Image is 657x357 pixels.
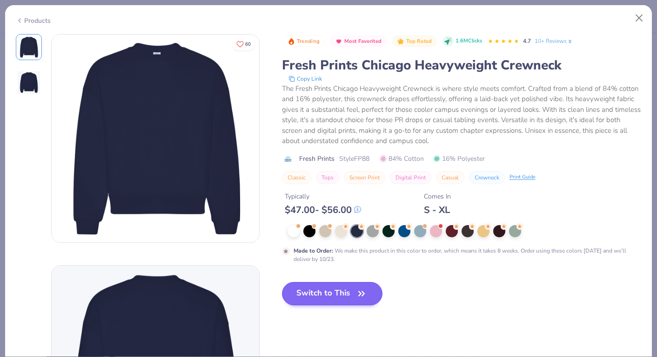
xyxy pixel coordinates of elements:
[397,38,404,45] img: Top Rated sort
[390,171,431,184] button: Digital Print
[288,38,295,45] img: Trending sort
[488,34,519,49] div: 4.7 Stars
[433,154,485,164] span: 16% Polyester
[283,35,325,48] button: Badge Button
[523,37,531,45] span: 4.7
[392,35,437,48] button: Badge Button
[18,36,40,58] img: Front
[245,42,251,47] span: 60
[282,282,383,305] button: Switch to This
[294,247,642,263] div: We make this product in this color to order, which means it takes 8 weeks. Order using these colo...
[282,155,295,163] img: brand logo
[232,37,255,51] button: Like
[344,39,382,44] span: Most Favorited
[424,192,451,201] div: Comes In
[282,171,311,184] button: Classic
[335,38,342,45] img: Most Favorited sort
[286,74,325,83] button: copy to clipboard
[469,171,505,184] button: Crewneck
[380,154,424,164] span: 84% Cotton
[316,171,339,184] button: Tops
[339,154,369,164] span: Style FP88
[456,37,482,45] span: 1.6M Clicks
[535,37,573,45] a: 10+ Reviews
[436,171,464,184] button: Casual
[52,34,259,242] img: Front
[406,39,432,44] span: Top Rated
[16,16,51,26] div: Products
[424,204,451,216] div: S - XL
[282,56,642,74] div: Fresh Prints Chicago Heavyweight Crewneck
[297,39,320,44] span: Trending
[330,35,387,48] button: Badge Button
[285,204,361,216] div: $ 47.00 - $ 56.00
[299,154,335,164] span: Fresh Prints
[285,192,361,201] div: Typically
[18,71,40,94] img: Back
[510,173,536,181] div: Print Guide
[630,9,648,27] button: Close
[282,83,642,146] div: The Fresh Prints Chicago Heavyweight Crewneck is where style meets comfort. Crafted from a blend ...
[344,171,385,184] button: Screen Print
[294,247,333,254] strong: Made to Order :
